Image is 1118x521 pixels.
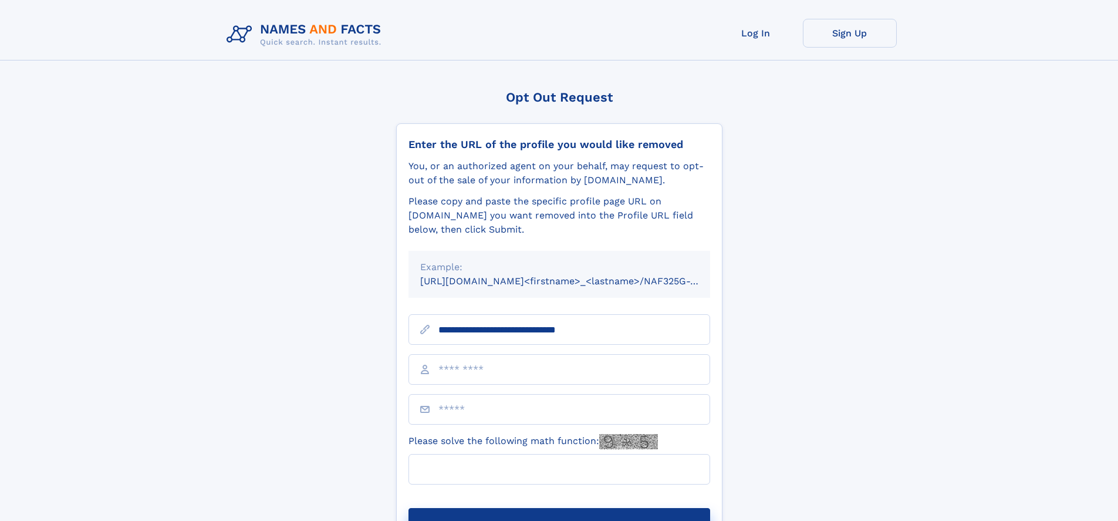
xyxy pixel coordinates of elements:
div: Example: [420,260,698,274]
div: Enter the URL of the profile you would like removed [408,138,710,151]
div: You, or an authorized agent on your behalf, may request to opt-out of the sale of your informatio... [408,159,710,187]
div: Opt Out Request [396,90,722,105]
img: Logo Names and Facts [222,19,391,51]
a: Log In [709,19,803,48]
small: [URL][DOMAIN_NAME]<firstname>_<lastname>/NAF325G-xxxxxxxx [420,275,732,287]
a: Sign Up [803,19,897,48]
label: Please solve the following math function: [408,434,658,449]
div: Please copy and paste the specific profile page URL on [DOMAIN_NAME] you want removed into the Pr... [408,194,710,237]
